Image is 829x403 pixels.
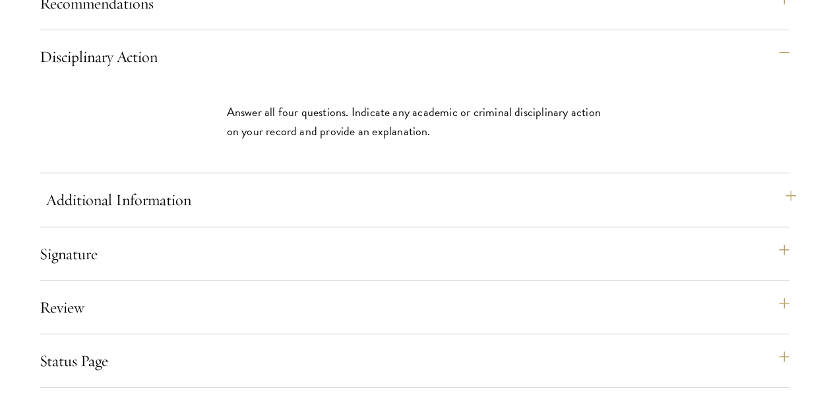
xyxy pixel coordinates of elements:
button: Status Page [40,345,789,377]
button: Disciplinary Action [40,41,789,73]
button: Signature [40,238,789,270]
button: Additional Information [46,184,796,216]
button: Review [40,292,789,323]
p: Answer all four questions. Indicate any academic or criminal disciplinary action on your record a... [227,103,603,140]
